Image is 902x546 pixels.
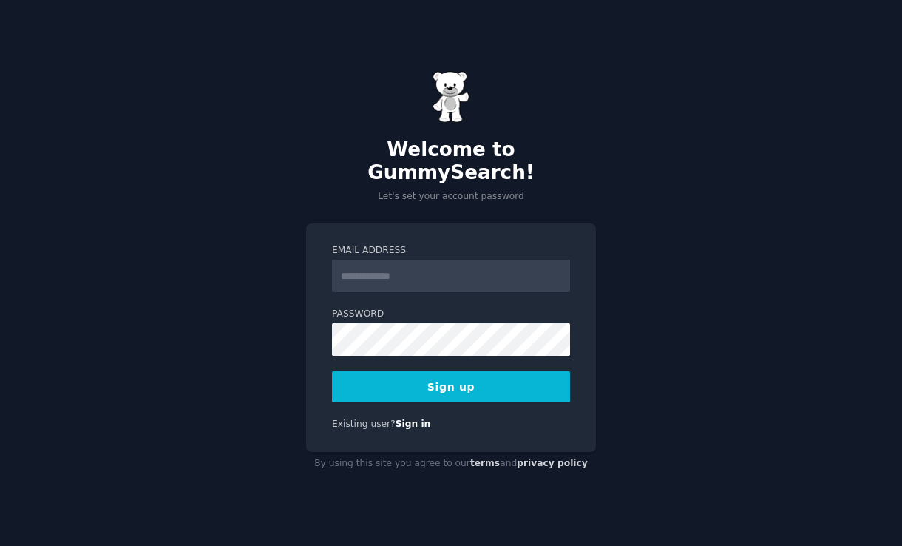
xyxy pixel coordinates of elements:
[470,458,500,468] a: terms
[433,71,469,123] img: Gummy Bear
[332,244,570,257] label: Email Address
[517,458,588,468] a: privacy policy
[306,452,596,476] div: By using this site you agree to our and
[396,419,431,429] a: Sign in
[332,308,570,321] label: Password
[306,190,596,203] p: Let's set your account password
[332,419,396,429] span: Existing user?
[306,138,596,185] h2: Welcome to GummySearch!
[332,371,570,402] button: Sign up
